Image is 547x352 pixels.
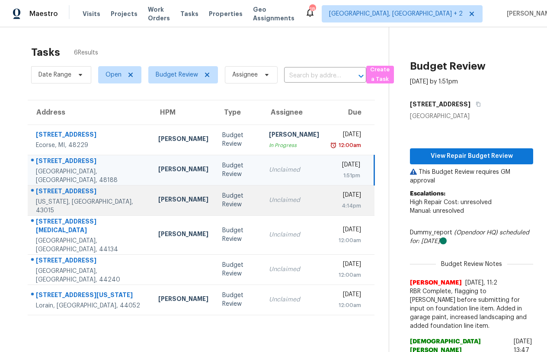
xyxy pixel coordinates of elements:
[269,141,319,150] div: In Progress
[222,161,255,179] div: Budget Review
[36,217,144,237] div: [STREET_ADDRESS][MEDICAL_DATA]
[106,70,122,79] span: Open
[410,228,533,246] div: Dummy_report
[222,192,255,209] div: Budget Review
[36,141,144,150] div: Ecorse, MI, 48229
[222,131,255,148] div: Budget Review
[410,112,533,121] div: [GEOGRAPHIC_DATA]
[333,236,361,245] div: 12:00am
[333,290,361,301] div: [DATE]
[366,66,394,83] button: Create a Task
[410,208,464,214] span: Manual: unresolved
[31,48,60,57] h2: Tasks
[36,167,144,185] div: [GEOGRAPHIC_DATA], [GEOGRAPHIC_DATA], 48188
[83,10,100,18] span: Visits
[158,165,208,176] div: [PERSON_NAME]
[330,141,337,150] img: Overdue Alarm Icon
[329,10,463,18] span: [GEOGRAPHIC_DATA], [GEOGRAPHIC_DATA] + 2
[222,261,255,278] div: Budget Review
[337,141,361,150] div: 12:00am
[36,130,144,141] div: [STREET_ADDRESS]
[269,295,319,304] div: Unclaimed
[410,191,445,197] b: Escalations:
[410,287,533,330] span: RBR Complete, flagging to [PERSON_NAME] before submitting for input on foundation line item. Adde...
[209,10,243,18] span: Properties
[222,291,255,308] div: Budget Review
[262,100,326,125] th: Assignee
[333,191,361,202] div: [DATE]
[36,267,144,284] div: [GEOGRAPHIC_DATA], [GEOGRAPHIC_DATA], 44240
[355,70,367,82] button: Open
[333,271,361,279] div: 12:00am
[410,77,458,86] div: [DATE] by 1:51pm
[410,62,486,70] h2: Budget Review
[410,148,533,164] button: View Repair Budget Review
[284,69,342,83] input: Search by address
[309,5,315,14] div: 18
[29,10,58,18] span: Maestro
[410,100,470,109] h5: [STREET_ADDRESS]
[156,70,198,79] span: Budget Review
[454,230,498,236] i: (Opendoor HQ)
[253,5,294,22] span: Geo Assignments
[36,301,144,310] div: Lorain, [GEOGRAPHIC_DATA], 44052
[371,65,390,85] span: Create a Task
[269,230,319,239] div: Unclaimed
[215,100,262,125] th: Type
[158,294,208,305] div: [PERSON_NAME]
[269,166,319,174] div: Unclaimed
[410,199,492,205] span: High Repair Cost: unresolved
[36,157,144,167] div: [STREET_ADDRESS]
[28,100,151,125] th: Address
[36,237,144,254] div: [GEOGRAPHIC_DATA], [GEOGRAPHIC_DATA], 44134
[38,70,71,79] span: Date Range
[333,171,360,180] div: 1:51pm
[436,260,507,269] span: Budget Review Notes
[36,256,144,267] div: [STREET_ADDRESS]
[470,96,482,112] button: Copy Address
[417,151,526,162] span: View Repair Budget Review
[326,100,374,125] th: Due
[111,10,138,18] span: Projects
[232,70,258,79] span: Assignee
[36,187,144,198] div: [STREET_ADDRESS]
[269,265,319,274] div: Unclaimed
[222,226,255,243] div: Budget Review
[465,280,497,286] span: [DATE], 11:2
[74,48,98,57] span: 6 Results
[36,198,144,215] div: [US_STATE], [GEOGRAPHIC_DATA], 43015
[151,100,215,125] th: HPM
[158,134,208,145] div: [PERSON_NAME]
[333,130,361,141] div: [DATE]
[148,5,170,22] span: Work Orders
[269,130,319,141] div: [PERSON_NAME]
[180,11,198,17] span: Tasks
[410,278,462,287] span: [PERSON_NAME]
[36,291,144,301] div: [STREET_ADDRESS][US_STATE]
[269,196,319,205] div: Unclaimed
[333,260,361,271] div: [DATE]
[333,160,360,171] div: [DATE]
[158,195,208,206] div: [PERSON_NAME]
[410,168,533,185] p: This Budget Review requires GM approval
[410,230,529,244] i: scheduled for: [DATE]
[333,301,361,310] div: 12:00am
[333,225,361,236] div: [DATE]
[158,230,208,240] div: [PERSON_NAME]
[333,202,361,210] div: 4:14pm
